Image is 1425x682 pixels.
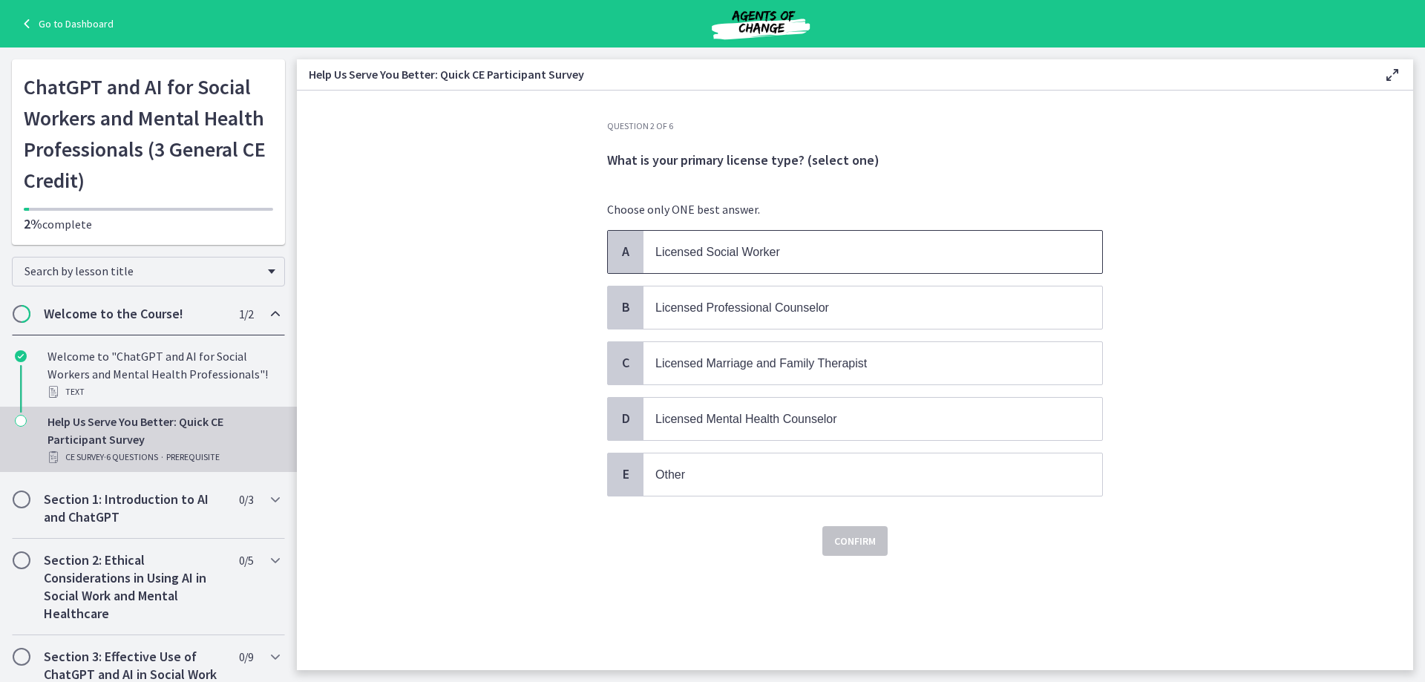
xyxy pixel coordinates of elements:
[617,465,635,483] span: E
[655,413,837,425] span: Licensed Mental Health Counselor
[655,301,829,314] span: Licensed Professional Counselor
[822,526,888,556] button: Confirm
[617,298,635,316] span: B
[44,551,225,623] h2: Section 2: Ethical Considerations in Using AI in Social Work and Mental Healthcare
[239,305,253,323] span: 1 / 2
[607,151,879,168] span: What is your primary license type? (select one)
[47,413,279,466] div: Help Us Serve You Better: Quick CE Participant Survey
[672,6,850,42] img: Agents of Change
[24,263,261,278] span: Search by lesson title
[239,648,253,666] span: 0 / 9
[24,215,42,232] span: 2%
[309,65,1360,83] h3: Help Us Serve You Better: Quick CE Participant Survey
[15,350,27,362] i: Completed
[166,448,220,466] span: PREREQUISITE
[239,551,253,569] span: 0 / 5
[47,347,279,401] div: Welcome to "ChatGPT and AI for Social Workers and Mental Health Professionals"!
[655,357,867,370] span: Licensed Marriage and Family Therapist
[617,243,635,260] span: A
[655,468,685,481] span: Other
[834,532,876,550] span: Confirm
[44,491,225,526] h2: Section 1: Introduction to AI and ChatGPT
[18,15,114,33] a: Go to Dashboard
[655,246,780,258] span: Licensed Social Worker
[24,215,273,233] p: complete
[47,383,279,401] div: Text
[617,410,635,427] span: D
[104,448,158,466] span: · 6 Questions
[24,71,273,196] h1: ChatGPT and AI for Social Workers and Mental Health Professionals (3 General CE Credit)
[607,200,1103,218] p: Choose only ONE best answer.
[161,448,163,466] span: ·
[12,257,285,286] div: Search by lesson title
[44,305,225,323] h2: Welcome to the Course!
[47,448,279,466] div: CE Survey
[239,491,253,508] span: 0 / 3
[607,120,1103,132] h3: Question 2 of 6
[617,354,635,372] span: C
